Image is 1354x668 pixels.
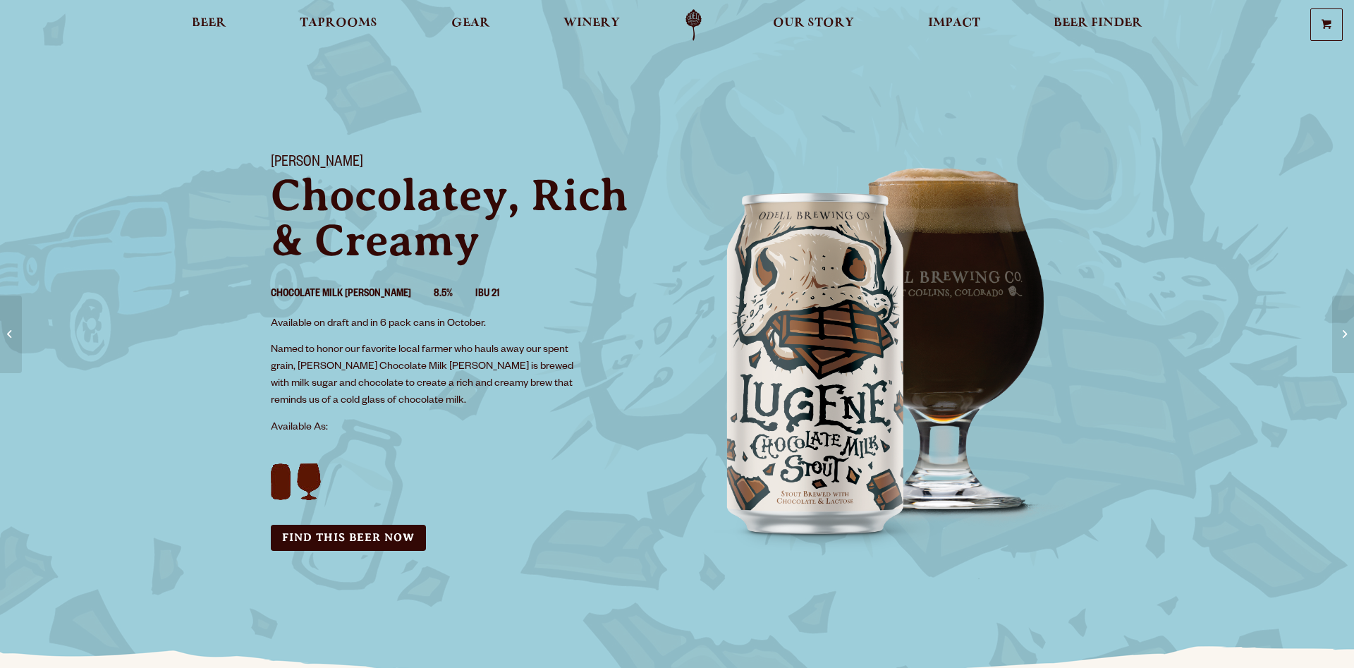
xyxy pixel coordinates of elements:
span: Taprooms [300,18,377,29]
span: Gear [451,18,490,29]
a: Beer [183,9,236,41]
a: Beer Finder [1044,9,1152,41]
li: 8.5% [434,286,475,304]
a: Taprooms [291,9,386,41]
p: Available on draft and in 6 pack cans in October. [271,316,583,333]
span: Beer Finder [1054,18,1142,29]
a: Gear [442,9,499,41]
span: Winery [563,18,620,29]
span: Our Story [773,18,854,29]
p: Chocolatey, Rich & Creamy [271,173,660,263]
li: IBU 21 [475,286,522,304]
a: Odell Home [667,9,720,41]
span: Beer [192,18,226,29]
a: Our Story [764,9,863,41]
a: Impact [919,9,989,41]
li: Chocolate Milk [PERSON_NAME] [271,286,434,304]
p: Available As: [271,420,660,437]
a: Winery [554,9,629,41]
p: Named to honor our favorite local farmer who hauls away our spent grain, [PERSON_NAME] Chocolate ... [271,342,583,410]
img: Image of bottle and pour [677,138,1100,561]
h1: [PERSON_NAME] [271,154,660,173]
span: Impact [928,18,980,29]
a: Find this Beer Now [271,525,426,551]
